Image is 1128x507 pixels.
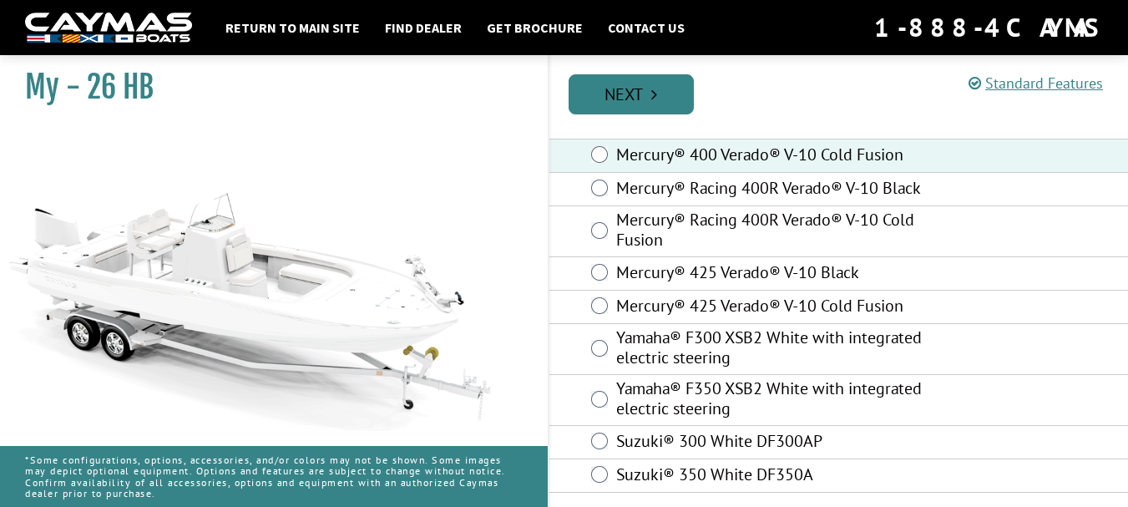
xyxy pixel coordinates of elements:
label: Mercury® 425 Verado® V-10 Cold Fusion [616,296,923,320]
a: Contact Us [599,17,693,38]
a: Standard Features [969,74,1103,93]
p: *Some configurations, options, accessories, and/or colors may not be shown. Some images may depic... [25,446,523,507]
a: Return to main site [217,17,368,38]
label: Mercury® 400 Verado® V-10 Cold Fusion [616,144,923,169]
a: Find Dealer [377,17,470,38]
div: 1-888-4CAYMAS [874,9,1103,46]
a: Next [569,74,694,114]
label: Yamaha® F350 XSB2 White with integrated electric steering [616,378,923,423]
img: white-logo-c9c8dbefe5ff5ceceb0f0178aa75bf4bb51f6bca0971e226c86eb53dfe498488.png [25,13,192,43]
a: Get Brochure [478,17,591,38]
label: Suzuki® 300 White DF300AP [616,431,923,455]
label: Mercury® 425 Verado® V-10 Black [616,262,923,286]
h1: My - 26 HB [25,68,506,106]
label: Yamaha® F300 XSB2 White with integrated electric steering [616,327,923,372]
label: Mercury® Racing 400R Verado® V-10 Cold Fusion [616,210,923,254]
label: Mercury® Racing 400R Verado® V-10 Black [616,178,923,202]
label: Suzuki® 350 White DF350A [616,464,923,489]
